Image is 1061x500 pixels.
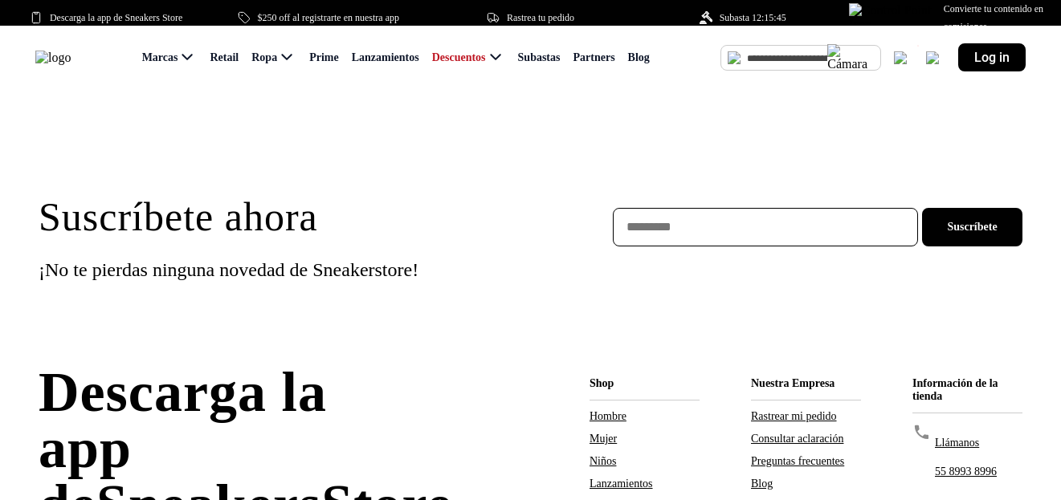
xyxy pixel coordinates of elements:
span: Partners [573,51,614,64]
span: Subasta 12:15:45 [720,9,786,26]
span: Lanzamientos [352,51,419,64]
p: Llámanos [935,434,997,452]
p: ¡No te pierdas ninguna novedad de Sneakerstore! [39,259,531,281]
a: Blog [751,478,773,490]
li: Información de la tienda [912,377,1022,403]
a: Llámanos55 8993 8996 [912,423,1022,492]
img: Cámara [827,44,867,71]
a: Rastrear mi pedido [751,410,837,422]
span: Descuentos [432,51,486,64]
a: Mujer [590,433,617,445]
a: 55 8993 8996 [935,465,997,478]
img: user [926,51,939,64]
a: Preguntas frecuentes [751,455,844,467]
span: Retail [210,51,239,64]
p: Suscríbete ahora [39,193,531,240]
a: Hombre [590,410,626,422]
li: Nuestra Empresa [751,377,861,390]
img: logo [35,51,71,65]
span: Ropa [251,51,277,64]
img: Buscar [728,51,741,64]
img: Control Point Icon [849,3,937,32]
button: Suscríbete [922,208,1022,246]
span: Marcas [142,51,178,64]
a: Consultar aclaración [751,433,843,445]
li: Shop [590,377,700,390]
span: Blog [628,51,650,64]
span: Rastrea tu pedido [507,9,574,26]
span: Subastas [518,51,561,64]
a: Lanzamientos [590,478,653,490]
span: Prime [309,51,339,64]
span: Descarga la app de Sneakers Store [50,9,182,26]
span: $250 off al registrarte en nuestra app [258,9,399,26]
a: Niños [590,455,616,467]
span: Log in [974,50,1010,65]
img: shopping [894,51,907,64]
